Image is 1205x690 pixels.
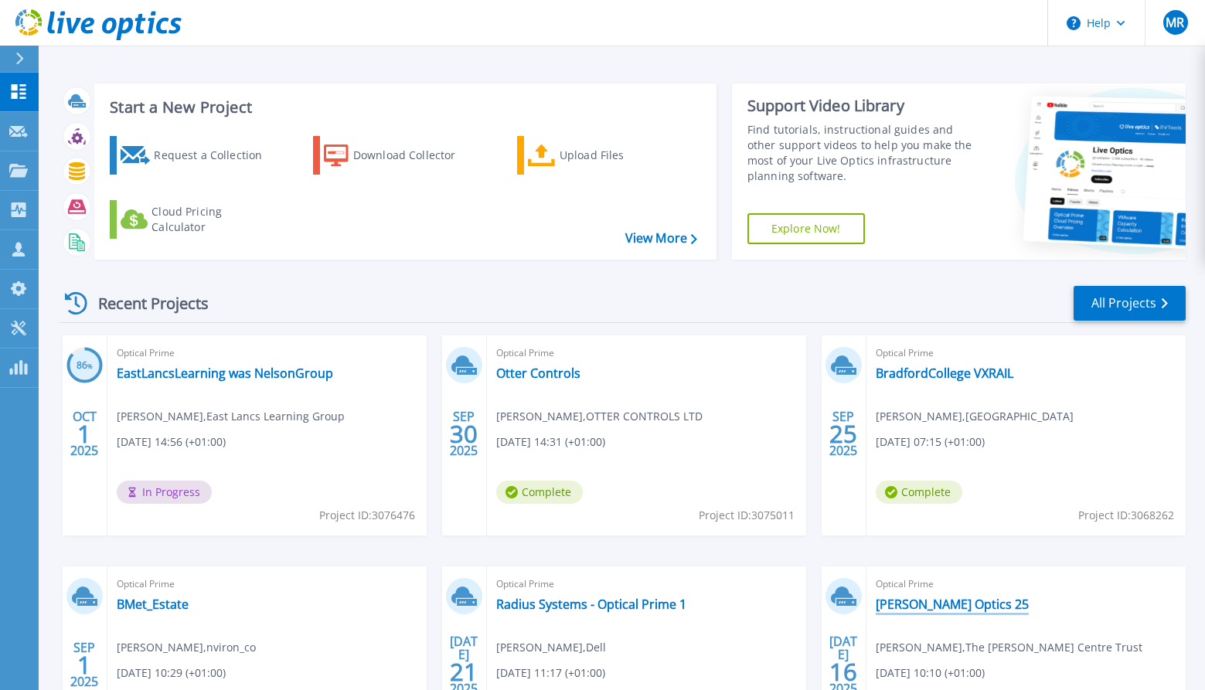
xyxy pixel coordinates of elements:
span: Project ID: 3076476 [319,507,415,524]
span: [DATE] 10:10 (+01:00) [876,665,985,682]
span: Optical Prime [876,345,1176,362]
span: 1 [77,427,91,440]
span: [PERSON_NAME] , OTTER CONTROLS LTD [496,408,703,425]
span: Project ID: 3075011 [699,507,795,524]
span: [DATE] 14:31 (+01:00) [496,433,605,450]
h3: Start a New Project [110,99,696,116]
a: Download Collector [313,136,485,175]
span: [PERSON_NAME] , The [PERSON_NAME] Centre Trust [876,639,1142,656]
span: [PERSON_NAME] , nviron_co [117,639,256,656]
span: [DATE] 07:15 (+01:00) [876,433,985,450]
span: Project ID: 3068262 [1078,507,1174,524]
div: OCT 2025 [70,406,99,462]
span: Optical Prime [876,576,1176,593]
span: [PERSON_NAME] , [GEOGRAPHIC_DATA] [876,408,1074,425]
span: Complete [496,481,583,504]
a: Radius Systems - Optical Prime 1 [496,597,686,612]
a: Otter Controls [496,365,580,381]
span: Complete [876,481,962,504]
div: Upload Files [560,140,683,171]
div: Recent Projects [60,284,230,322]
span: 25 [829,427,857,440]
a: Request a Collection [110,136,282,175]
a: Explore Now! [747,213,865,244]
span: [PERSON_NAME] , East Lancs Learning Group [117,408,345,425]
div: SEP 2025 [829,406,858,462]
span: 1 [77,658,91,671]
div: Support Video Library [747,96,975,116]
span: [PERSON_NAME] , Dell [496,639,606,656]
span: Optical Prime [117,576,417,593]
span: [DATE] 11:17 (+01:00) [496,665,605,682]
a: BMet_Estate [117,597,189,612]
a: Cloud Pricing Calculator [110,200,282,239]
a: EastLancsLearning was NelsonGroup [117,365,333,381]
div: Find tutorials, instructional guides and other support videos to help you make the most of your L... [747,122,975,184]
span: [DATE] 10:29 (+01:00) [117,665,226,682]
a: BradfordCollege VXRAIL [876,365,1013,381]
div: Cloud Pricing Calculator [151,204,275,235]
span: MR [1166,16,1184,29]
span: Optical Prime [496,576,797,593]
div: SEP 2025 [449,406,478,462]
div: Request a Collection [154,140,277,171]
a: Upload Files [517,136,689,175]
span: In Progress [117,481,212,504]
span: [DATE] 14:56 (+01:00) [117,433,226,450]
span: % [87,362,93,370]
span: Optical Prime [496,345,797,362]
span: 21 [450,665,478,678]
a: All Projects [1074,286,1186,321]
h3: 86 [66,357,103,375]
a: View More [625,231,697,246]
div: Download Collector [353,140,477,171]
a: [PERSON_NAME] Optics 25 [876,597,1029,612]
span: 16 [829,665,857,678]
span: 30 [450,427,478,440]
span: Optical Prime [117,345,417,362]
